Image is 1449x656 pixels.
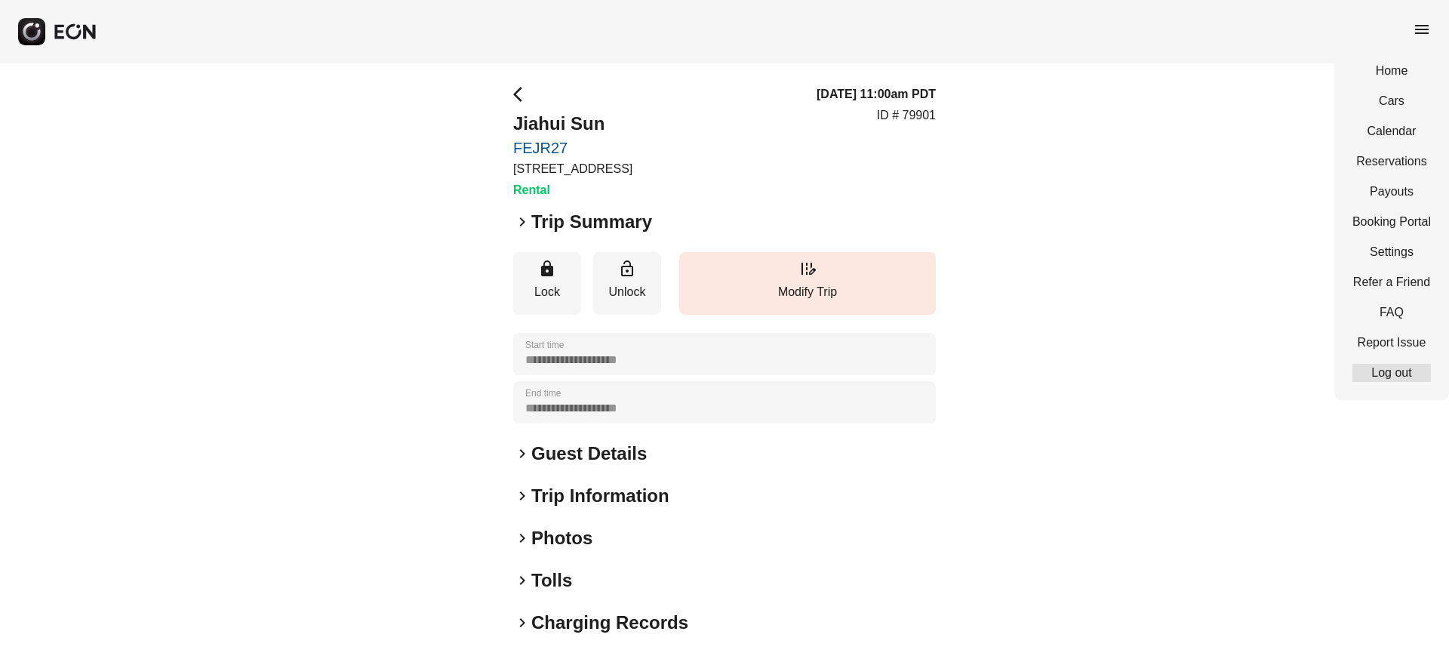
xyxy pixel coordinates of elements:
[1352,152,1431,171] a: Reservations
[1352,213,1431,231] a: Booking Portal
[531,442,647,466] h2: Guest Details
[531,611,688,635] h2: Charging Records
[513,112,632,136] h2: Jiahui Sun
[593,252,661,315] button: Unlock
[817,85,936,103] h3: [DATE] 11:00am PDT
[521,283,574,301] p: Lock
[1352,334,1431,352] a: Report Issue
[531,526,592,550] h2: Photos
[877,106,936,125] p: ID # 79901
[1352,243,1431,261] a: Settings
[513,529,531,547] span: keyboard_arrow_right
[1413,20,1431,38] span: menu
[798,260,817,278] span: edit_road
[513,160,632,178] p: [STREET_ADDRESS]
[513,213,531,231] span: keyboard_arrow_right
[513,139,632,157] a: FEJR27
[513,252,581,315] button: Lock
[513,85,531,103] span: arrow_back_ios
[531,568,572,593] h2: Tolls
[538,260,556,278] span: lock
[1352,364,1431,382] a: Log out
[1352,122,1431,140] a: Calendar
[601,283,654,301] p: Unlock
[513,445,531,463] span: keyboard_arrow_right
[513,181,632,199] h3: Rental
[1352,303,1431,322] a: FAQ
[513,571,531,590] span: keyboard_arrow_right
[618,260,636,278] span: lock_open
[513,614,531,632] span: keyboard_arrow_right
[1352,92,1431,110] a: Cars
[513,487,531,505] span: keyboard_arrow_right
[679,252,936,315] button: Modify Trip
[531,210,652,234] h2: Trip Summary
[1352,183,1431,201] a: Payouts
[531,484,669,508] h2: Trip Information
[1352,273,1431,291] a: Refer a Friend
[687,283,928,301] p: Modify Trip
[1352,62,1431,80] a: Home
